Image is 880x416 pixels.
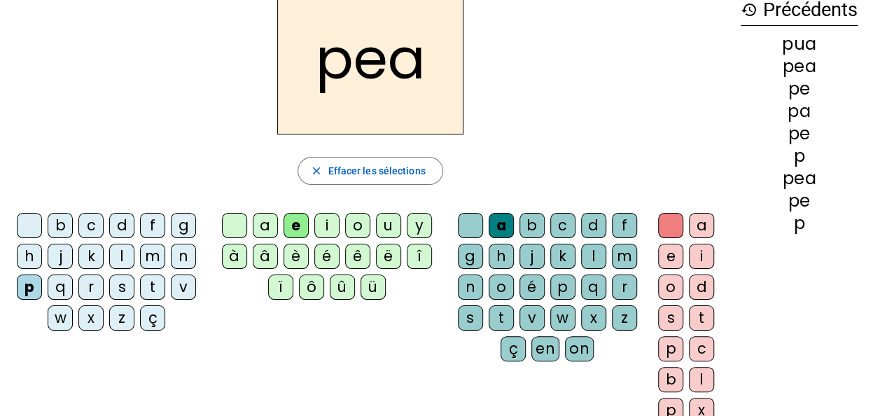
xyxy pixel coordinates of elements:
[78,244,104,269] div: k
[48,244,73,269] div: j
[519,275,545,300] div: é
[658,305,683,331] div: s
[253,244,278,269] div: â
[741,58,858,75] div: pea
[253,213,278,238] div: a
[299,275,324,300] div: ô
[140,213,165,238] div: f
[519,305,545,331] div: v
[550,213,575,238] div: c
[741,1,757,18] mat-icon: history
[581,213,606,238] div: d
[171,213,196,238] div: g
[171,244,196,269] div: n
[612,305,637,331] div: z
[489,244,514,269] div: h
[171,275,196,300] div: v
[48,275,73,300] div: q
[612,244,637,269] div: m
[550,244,575,269] div: k
[17,244,42,269] div: h
[140,305,165,331] div: ç
[581,305,606,331] div: x
[519,244,545,269] div: j
[689,367,714,392] div: l
[48,213,73,238] div: b
[268,275,293,300] div: ï
[519,213,545,238] div: b
[330,275,355,300] div: û
[345,213,370,238] div: o
[741,103,858,120] div: pa
[501,336,526,361] div: ç
[741,81,858,97] div: pe
[689,213,714,238] div: a
[458,244,483,269] div: g
[407,213,432,238] div: y
[741,36,858,53] div: pua
[109,305,134,331] div: z
[612,275,637,300] div: r
[689,336,714,361] div: c
[78,275,104,300] div: r
[550,275,575,300] div: p
[284,244,309,269] div: è
[376,244,401,269] div: ë
[109,213,134,238] div: d
[48,305,73,331] div: w
[658,244,683,269] div: e
[17,275,42,300] div: p
[284,213,309,238] div: e
[222,244,247,269] div: à
[531,336,559,361] div: en
[345,244,370,269] div: ê
[741,148,858,165] div: p
[741,170,858,187] div: pea
[550,305,575,331] div: w
[78,305,104,331] div: x
[314,213,340,238] div: i
[741,193,858,209] div: pe
[565,336,594,361] div: on
[658,336,683,361] div: p
[109,275,134,300] div: s
[612,213,637,238] div: f
[109,244,134,269] div: l
[658,367,683,392] div: b
[658,275,683,300] div: o
[309,165,322,177] mat-icon: close
[78,213,104,238] div: c
[407,244,432,269] div: î
[458,305,483,331] div: s
[689,244,714,269] div: i
[458,275,483,300] div: n
[298,157,442,185] button: Effacer les sélections
[140,275,165,300] div: t
[140,244,165,269] div: m
[581,275,606,300] div: q
[489,305,514,331] div: t
[689,305,714,331] div: t
[328,162,425,179] span: Effacer les sélections
[689,275,714,300] div: d
[741,215,858,232] div: p
[361,275,386,300] div: ü
[489,275,514,300] div: o
[581,244,606,269] div: l
[376,213,401,238] div: u
[741,125,858,142] div: pe
[489,213,514,238] div: a
[314,244,340,269] div: é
